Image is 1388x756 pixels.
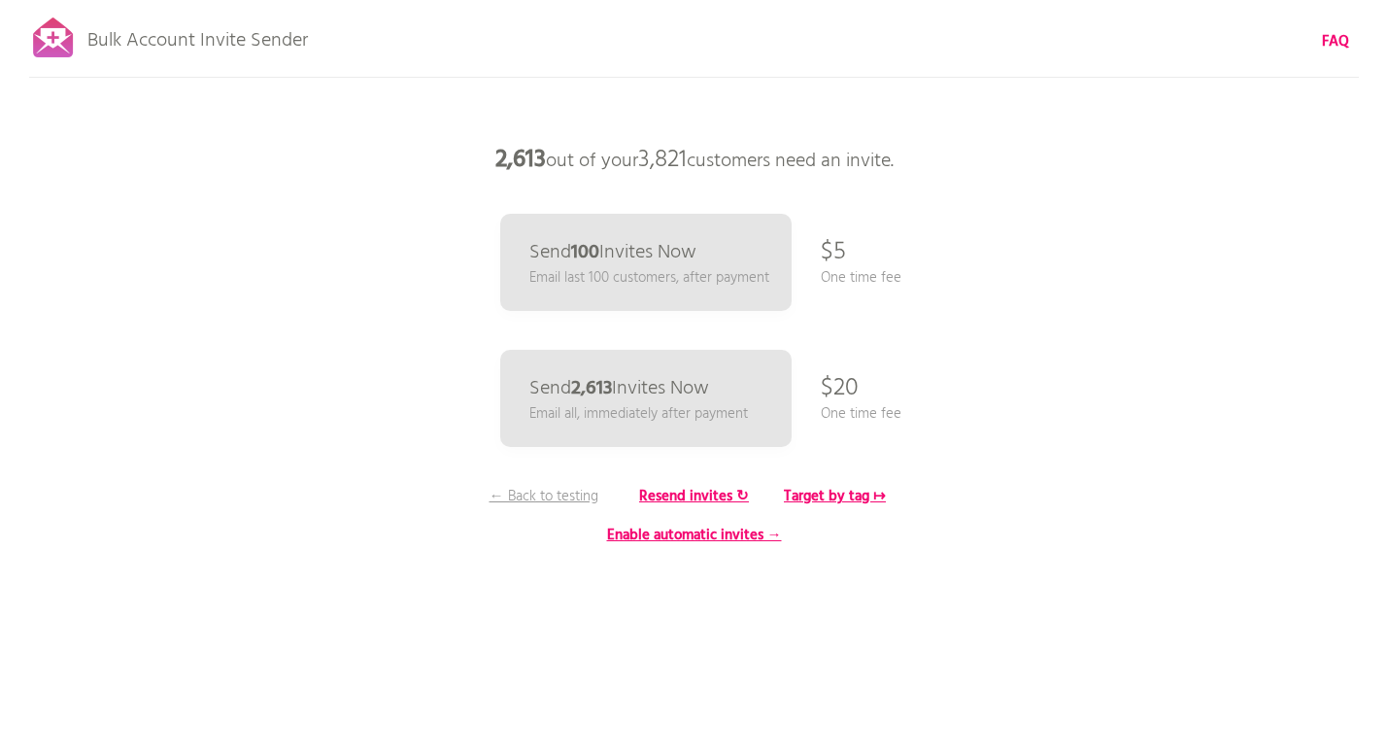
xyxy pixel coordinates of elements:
[529,267,769,289] p: Email last 100 customers, after payment
[639,485,749,508] b: Resend invites ↻
[529,243,696,262] p: Send Invites Now
[821,223,846,282] p: $5
[529,379,709,398] p: Send Invites Now
[821,267,901,289] p: One time fee
[529,403,748,425] p: Email all, immediately after payment
[1322,31,1349,52] a: FAQ
[500,214,792,311] a: Send100Invites Now Email last 100 customers, after payment
[571,237,599,268] b: 100
[784,485,886,508] b: Target by tag ↦
[821,403,901,425] p: One time fee
[87,12,308,60] p: Bulk Account Invite Sender
[821,360,859,418] p: $20
[571,373,612,404] b: 2,613
[607,524,782,547] b: Enable automatic invites →
[403,131,986,189] p: out of your customers need an invite.
[495,141,546,180] b: 2,613
[471,486,617,507] p: ← Back to testing
[638,141,687,180] span: 3,821
[500,350,792,447] a: Send2,613Invites Now Email all, immediately after payment
[1322,30,1349,53] b: FAQ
